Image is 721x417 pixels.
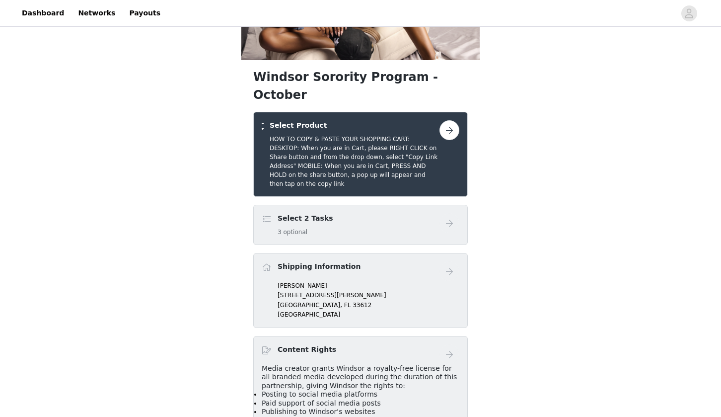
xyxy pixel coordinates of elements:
[344,302,351,309] span: FL
[278,228,333,237] h5: 3 optional
[270,120,439,131] h4: Select Product
[278,344,336,355] h4: Content Rights
[123,2,166,24] a: Payouts
[684,5,694,21] div: avatar
[262,364,457,390] span: Media creator grants Windsor a royalty-free license for all branded media developed during the du...
[278,281,459,290] p: [PERSON_NAME]
[253,68,468,104] h1: Windsor Sorority Program - October
[72,2,121,24] a: Networks
[270,135,439,188] h5: HOW TO COPY & PASTE YOUR SHOPPING CART: DESKTOP: When you are in Cart, please RIGHT CLICK on Shar...
[278,213,333,224] h4: Select 2 Tasks
[253,205,468,245] div: Select 2 Tasks
[278,310,459,319] p: [GEOGRAPHIC_DATA]
[278,291,459,300] p: [STREET_ADDRESS][PERSON_NAME]
[262,399,381,407] span: Paid support of social media posts
[253,112,468,197] div: Select Product
[262,408,375,416] span: Publishing to Windsor's websites
[253,253,468,328] div: Shipping Information
[353,302,371,309] span: 33612
[262,390,377,398] span: Posting to social media platforms
[16,2,70,24] a: Dashboard
[278,261,360,272] h4: Shipping Information
[278,302,342,309] span: [GEOGRAPHIC_DATA],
